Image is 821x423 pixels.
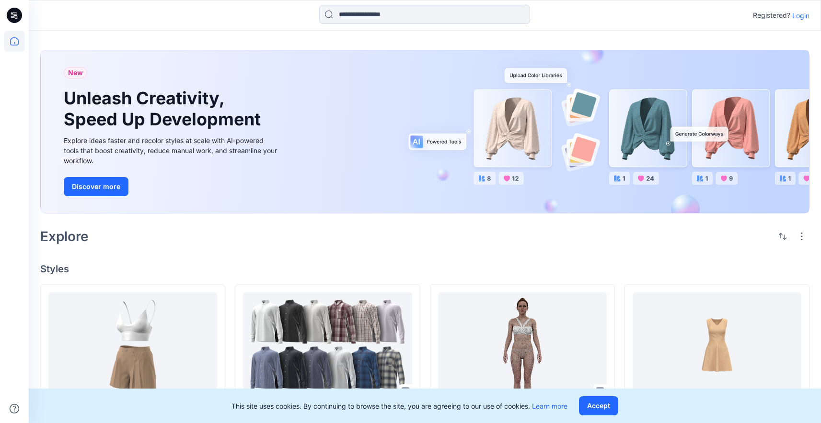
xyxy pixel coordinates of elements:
[243,292,412,398] a: Muestras de tela
[438,292,607,398] a: legacy 2025.1 image
[40,229,89,244] h2: Explore
[633,292,801,398] a: test up
[532,402,567,410] a: Learn more
[231,401,567,411] p: This site uses cookies. By continuing to browse the site, you are agreeing to our use of cookies.
[64,88,265,129] h1: Unleash Creativity, Speed Up Development
[792,11,809,21] p: Login
[753,10,790,21] p: Registered?
[68,67,83,78] span: New
[40,263,809,275] h4: Styles
[64,135,279,166] div: Explore ideas faster and recolor styles at scale with AI-powered tools that boost creativity, red...
[579,396,618,415] button: Accept
[64,177,128,196] button: Discover more
[64,177,279,196] a: Discover more
[48,292,217,398] a: BW 2025.2 Webinar womens Garment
